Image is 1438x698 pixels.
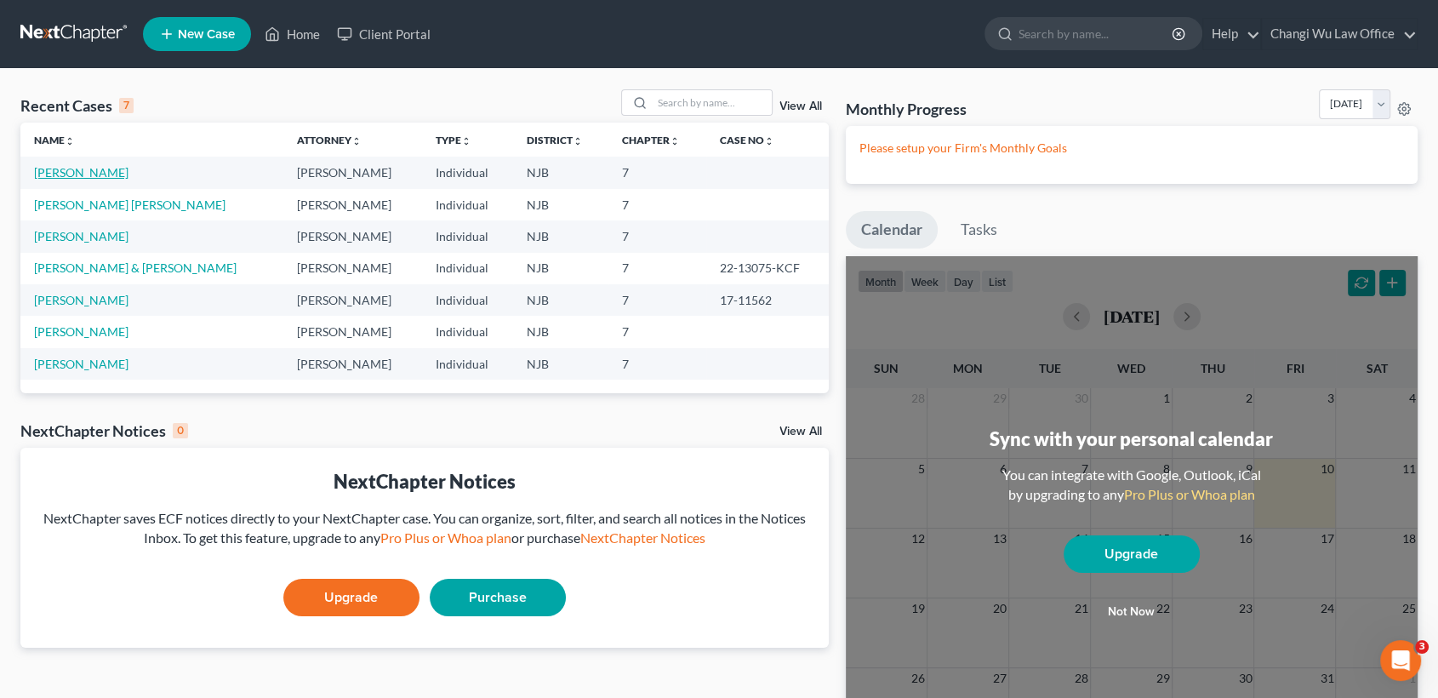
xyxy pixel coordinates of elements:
[34,324,128,339] a: [PERSON_NAME]
[513,220,608,252] td: NJB
[422,189,513,220] td: Individual
[527,134,583,146] a: Districtunfold_more
[1203,19,1260,49] a: Help
[351,136,362,146] i: unfold_more
[283,157,422,188] td: [PERSON_NAME]
[608,220,705,252] td: 7
[779,426,822,438] a: View All
[513,157,608,188] td: NJB
[1064,535,1200,573] a: Upgrade
[178,28,235,41] span: New Case
[283,579,419,616] a: Upgrade
[653,90,772,115] input: Search by name...
[34,260,237,275] a: [PERSON_NAME] & [PERSON_NAME]
[513,348,608,380] td: NJB
[20,421,188,441] div: NextChapter Notices
[573,136,583,146] i: unfold_more
[513,189,608,220] td: NJB
[283,253,422,284] td: [PERSON_NAME]
[513,253,608,284] td: NJB
[422,316,513,347] td: Individual
[422,253,513,284] td: Individual
[422,348,513,380] td: Individual
[764,136,774,146] i: unfold_more
[1124,486,1255,502] a: Pro Plus or Whoa plan
[34,357,128,371] a: [PERSON_NAME]
[706,253,829,284] td: 22-13075-KCF
[945,211,1013,249] a: Tasks
[34,509,815,548] div: NextChapter saves ECF notices directly to your NextChapter case. You can organize, sort, filter, ...
[65,136,75,146] i: unfold_more
[422,220,513,252] td: Individual
[670,136,680,146] i: unfold_more
[608,189,705,220] td: 7
[1019,18,1174,49] input: Search by name...
[990,426,1273,452] div: Sync with your personal calendar
[422,284,513,316] td: Individual
[608,284,705,316] td: 7
[380,529,511,546] a: Pro Plus or Whoa plan
[859,140,1405,157] p: Please setup your Firm's Monthly Goals
[283,189,422,220] td: [PERSON_NAME]
[34,229,128,243] a: [PERSON_NAME]
[34,468,815,495] div: NextChapter Notices
[297,134,362,146] a: Attorneyunfold_more
[608,316,705,347] td: 7
[1415,640,1429,654] span: 3
[1380,640,1421,681] iframe: Intercom live chat
[608,253,705,284] td: 7
[720,134,774,146] a: Case Nounfold_more
[283,316,422,347] td: [PERSON_NAME]
[706,284,829,316] td: 17-11562
[461,136,471,146] i: unfold_more
[283,348,422,380] td: [PERSON_NAME]
[34,197,225,212] a: [PERSON_NAME] [PERSON_NAME]
[34,165,128,180] a: [PERSON_NAME]
[20,95,134,116] div: Recent Cases
[996,466,1268,505] div: You can integrate with Google, Outlook, iCal by upgrading to any
[846,211,938,249] a: Calendar
[173,423,188,438] div: 0
[430,579,566,616] a: Purchase
[513,316,608,347] td: NJB
[513,284,608,316] td: NJB
[608,348,705,380] td: 7
[328,19,439,49] a: Client Portal
[779,100,822,112] a: View All
[283,220,422,252] td: [PERSON_NAME]
[34,134,75,146] a: Nameunfold_more
[256,19,328,49] a: Home
[608,157,705,188] td: 7
[1262,19,1417,49] a: Changi Wu Law Office
[436,134,471,146] a: Typeunfold_more
[34,293,128,307] a: [PERSON_NAME]
[846,99,967,119] h3: Monthly Progress
[622,134,680,146] a: Chapterunfold_more
[1064,595,1200,629] button: Not now
[422,157,513,188] td: Individual
[580,529,705,546] a: NextChapter Notices
[283,284,422,316] td: [PERSON_NAME]
[119,98,134,113] div: 7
